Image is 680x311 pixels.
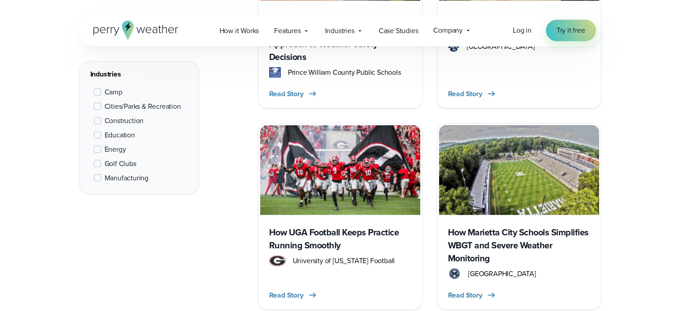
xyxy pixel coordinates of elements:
[212,21,267,40] a: How it Works
[269,88,304,99] span: Read Story
[293,255,395,266] span: University of [US_STATE] Football
[269,11,411,63] h3: How a 97-School District in [US_STATE] Takes a Unified Approach to Weather Safety Decisions
[448,88,482,99] span: Read Story
[105,86,122,97] span: Camp
[274,26,300,36] span: Features
[371,21,426,40] a: Case Studies
[269,290,318,300] button: Read Story
[105,144,126,154] span: Energy
[448,290,497,300] button: Read Story
[557,25,585,36] span: Try it free
[105,115,144,126] span: Construction
[513,25,532,36] a: Log in
[258,123,422,310] a: How UGA Football Keeps Practice Running Smoothly University of [US_STATE] Football Read Story
[433,25,463,36] span: Company
[269,88,318,99] button: Read Story
[468,268,536,279] span: [GEOGRAPHIC_DATA]
[288,67,401,77] span: Prince William County Public Schools
[448,11,590,37] h3: How Loyola High School Automates CIF Heat Stress Policy Compliance
[379,26,418,36] span: Case Studies
[105,158,136,169] span: Golf Clubs
[513,25,532,35] span: Log in
[269,290,304,300] span: Read Story
[105,172,148,183] span: Manufacturing
[448,290,482,300] span: Read Story
[105,101,181,111] span: Cities/Parks & Recreation
[448,226,590,264] h3: How Marietta City Schools Simplifies WBGT and Severe Weather Monitoring
[437,123,601,310] a: How Marietta City Schools Simplifies WBGT and Severe Weather Monitoring [GEOGRAPHIC_DATA] Read Story
[269,226,411,251] h3: How UGA Football Keeps Practice Running Smoothly
[546,20,596,41] a: Try it free
[90,68,188,79] div: Industries
[325,26,355,36] span: Industries
[105,129,135,140] span: Education
[448,88,497,99] button: Read Story
[220,26,259,36] span: How it Works
[448,268,461,279] img: Marietta-High-School.svg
